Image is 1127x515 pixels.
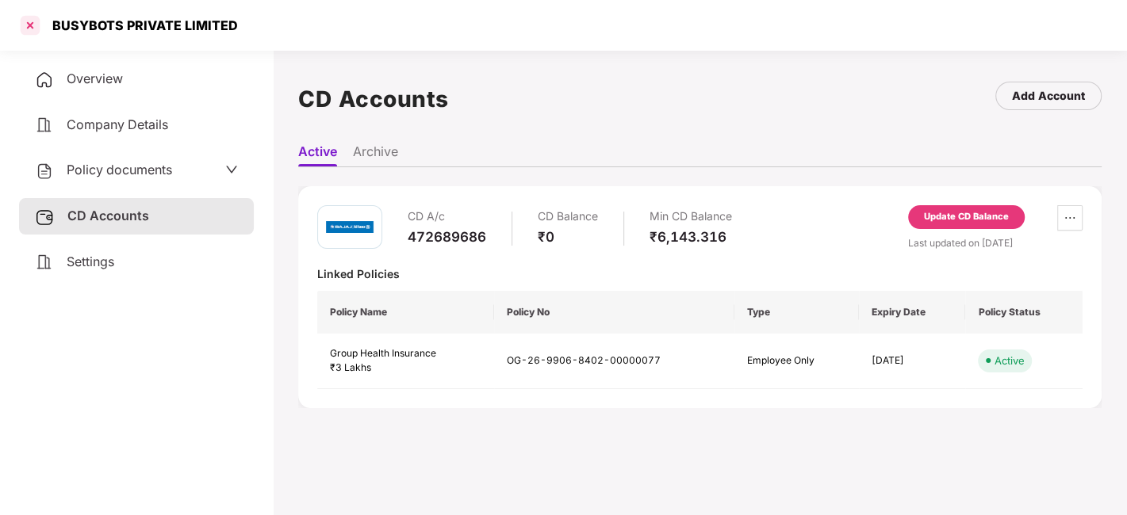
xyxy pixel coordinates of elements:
[494,334,734,390] td: OG-26-9906-8402-00000077
[538,228,598,246] div: ₹0
[408,228,486,246] div: 472689686
[67,162,172,177] span: Policy documents
[353,143,398,166] li: Archive
[330,346,481,361] div: Group Health Insurance
[747,353,846,368] div: Employee Only
[494,291,734,334] th: Policy No
[317,291,494,334] th: Policy Name
[35,253,54,272] img: svg+xml;base64,PHN2ZyB4bWxucz0iaHR0cDovL3d3dy53My5vcmcvMjAwMC9zdmciIHdpZHRoPSIyNCIgaGVpZ2h0PSIyNC...
[35,116,54,135] img: svg+xml;base64,PHN2ZyB4bWxucz0iaHR0cDovL3d3dy53My5vcmcvMjAwMC9zdmciIHdpZHRoPSIyNCIgaGVpZ2h0PSIyNC...
[965,291,1083,334] th: Policy Status
[330,361,371,373] span: ₹3 Lakhs
[734,291,859,334] th: Type
[650,205,732,228] div: Min CD Balance
[859,291,965,334] th: Expiry Date
[908,235,1083,250] div: Last updated on [DATE]
[994,353,1024,368] div: Active
[1058,212,1082,224] span: ellipsis
[35,71,54,90] img: svg+xml;base64,PHN2ZyB4bWxucz0iaHR0cDovL3d3dy53My5vcmcvMjAwMC9zdmciIHdpZHRoPSIyNCIgaGVpZ2h0PSIyNC...
[43,17,238,33] div: BUSYBOTS PRIVATE LIMITED
[67,208,149,223] span: CD Accounts
[1012,87,1085,105] div: Add Account
[35,208,55,227] img: svg+xml;base64,PHN2ZyB3aWR0aD0iMjUiIGhlaWdodD0iMjQiIHZpZXdCb3g9IjAgMCAyNSAyNCIgZmlsbD0ibm9uZSIgeG...
[859,334,965,390] td: [DATE]
[225,163,238,176] span: down
[67,254,114,269] span: Settings
[924,210,1009,224] div: Update CD Balance
[650,228,732,246] div: ₹6,143.316
[298,82,449,116] h1: CD Accounts
[538,205,598,228] div: CD Balance
[326,212,374,242] img: bajaj.png
[408,205,486,228] div: CD A/c
[298,143,337,166] li: Active
[317,266,1083,281] div: Linked Policies
[67,116,168,132] span: Company Details
[1057,205,1083,231] button: ellipsis
[35,162,54,181] img: svg+xml;base64,PHN2ZyB4bWxucz0iaHR0cDovL3d3dy53My5vcmcvMjAwMC9zdmciIHdpZHRoPSIyNCIgaGVpZ2h0PSIyNC...
[67,71,123,86] span: Overview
